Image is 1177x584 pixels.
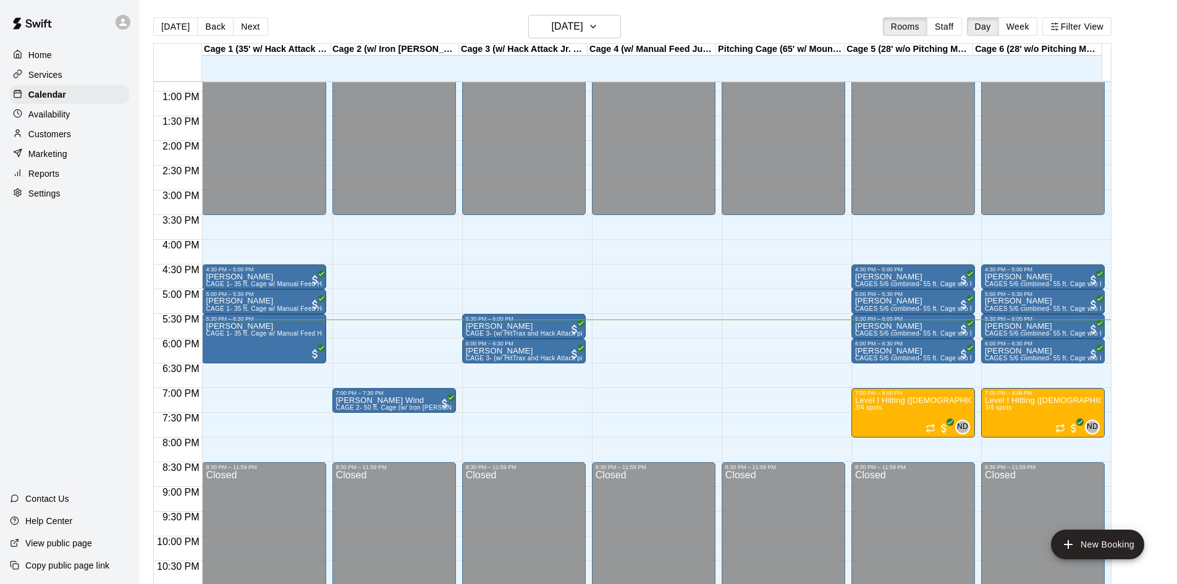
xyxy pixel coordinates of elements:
div: 6:00 PM – 6:30 PM: Nick Augustine [981,339,1105,363]
span: All customers have paid [938,422,950,434]
div: Cage 1 (35' w/ Hack Attack Manual Feed) [202,44,331,56]
div: Settings [10,184,129,203]
div: 5:30 PM – 6:00 PM: Nick Augustine [851,314,975,339]
span: CAGES 5/6 combined- 55 ft. Cage w/o Pitching Machine [985,281,1150,287]
div: Nate Dill [955,420,970,434]
span: All customers have paid [958,298,970,311]
span: ND [957,421,968,433]
button: add [1051,530,1144,559]
span: Recurring event [1055,423,1065,433]
a: Home [10,46,129,64]
span: 3/4 spots filled [855,404,882,411]
span: All customers have paid [958,348,970,360]
span: Nate Dill [1090,420,1100,434]
div: 6:00 PM – 6:30 PM: Nick Augustine [851,339,975,363]
span: 8:30 PM [159,462,203,473]
span: All customers have paid [309,348,321,360]
div: 8:30 PM – 11:59 PM [855,464,971,470]
p: Contact Us [25,493,69,505]
div: 8:30 PM – 11:59 PM [596,464,712,470]
button: [DATE] [528,15,621,38]
div: 6:00 PM – 6:30 PM [466,341,582,347]
div: 5:30 PM – 6:00 PM [466,316,582,322]
p: Services [28,69,62,81]
a: Calendar [10,85,129,104]
span: 7:30 PM [159,413,203,423]
button: Staff [927,17,962,36]
div: 4:30 PM – 5:00 PM: Nick Augustine [202,264,326,289]
div: Cage 3 (w/ Hack Attack Jr. Auto Feeder and HitTrax) [459,44,588,56]
div: Nate Dill [1085,420,1100,434]
div: 4:30 PM – 5:00 PM [985,266,1101,273]
div: Marketing [10,145,129,163]
span: All customers have paid [958,274,970,286]
p: Customers [28,128,71,140]
span: CAGES 5/6 combined- 55 ft. Cage w/o Pitching Machine [985,355,1150,362]
span: 9:30 PM [159,512,203,522]
div: 5:00 PM – 5:30 PM [855,291,971,297]
span: 5:30 PM [159,314,203,324]
a: Reports [10,164,129,183]
div: 6:00 PM – 6:30 PM [985,341,1101,347]
div: 7:00 PM – 8:00 PM: Level I Hitting (8-10 years old) [981,388,1105,438]
p: Home [28,49,52,61]
div: 4:30 PM – 5:00 PM [206,266,322,273]
span: 2:30 PM [159,166,203,176]
span: 2:00 PM [159,141,203,151]
div: 7:00 PM – 8:00 PM [985,390,1101,396]
a: Availability [10,105,129,124]
span: 6:00 PM [159,339,203,349]
div: 5:30 PM – 6:00 PM [985,316,1101,322]
span: All customers have paid [568,323,581,336]
div: Services [10,66,129,84]
span: All customers have paid [1087,323,1100,336]
span: CAGE 3- (w/ HitTrax and Hack Attack pitching Machine)- BASEBALL [466,330,667,337]
div: 8:30 PM – 11:59 PM [336,464,452,470]
span: 4:30 PM [159,264,203,275]
div: 8:30 PM – 11:59 PM [725,464,842,470]
span: CAGES 5/6 combined- 55 ft. Cage w/o Pitching Machine [855,355,1020,362]
div: 4:30 PM – 5:00 PM: Nick Augustine [851,264,975,289]
span: 10:00 PM [154,536,202,547]
button: Week [998,17,1037,36]
p: Help Center [25,515,72,527]
div: 7:00 PM – 7:30 PM [336,390,452,396]
div: Cage 4 (w/ Manual Feed Jugs Machine - Softball) [588,44,716,56]
span: 3:00 PM [159,190,203,201]
div: 5:30 PM – 6:30 PM: Patrick Parker-Renga [202,314,326,363]
div: 5:30 PM – 6:00 PM: Nick Augustine [981,314,1105,339]
div: Cage 5 (28' w/o Pitching Machine) [845,44,973,56]
button: Filter View [1042,17,1112,36]
span: All customers have paid [439,397,451,410]
a: Customers [10,125,129,143]
span: CAGES 5/6 combined- 55 ft. Cage w/o Pitching Machine [855,281,1020,287]
div: 5:00 PM – 5:30 PM [985,291,1101,297]
p: Copy public page link [25,559,109,572]
span: 9:00 PM [159,487,203,497]
span: 8:00 PM [159,438,203,448]
span: 3:30 PM [159,215,203,226]
span: CAGE 1- 35 ft. Cage w/ Manual Feed Hack Attack- Baseball [206,330,381,337]
p: View public page [25,537,92,549]
div: 8:30 PM – 11:59 PM [985,464,1101,470]
span: ND [1087,421,1098,433]
div: 4:30 PM – 5:00 PM: Nick Augustine [981,264,1105,289]
div: 4:30 PM – 5:00 PM [855,266,971,273]
div: 8:30 PM – 11:59 PM [466,464,582,470]
span: CAGE 1- 35 ft. Cage w/ Manual Feed Hack Attack- Baseball [206,305,381,312]
div: 7:00 PM – 8:00 PM [855,390,971,396]
span: All customers have paid [1087,274,1100,286]
button: Next [233,17,268,36]
div: Cage 6 (28' w/o Pitching Machine) [973,44,1102,56]
span: 7:00 PM [159,388,203,399]
span: CAGES 5/6 combined- 55 ft. Cage w/o Pitching Machine [855,305,1020,312]
div: 8:30 PM – 11:59 PM [206,464,322,470]
p: Reports [28,167,59,180]
span: Recurring event [926,423,935,433]
span: All customers have paid [1087,298,1100,311]
div: 7:00 PM – 7:30 PM: Lelah Wind [332,388,456,413]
